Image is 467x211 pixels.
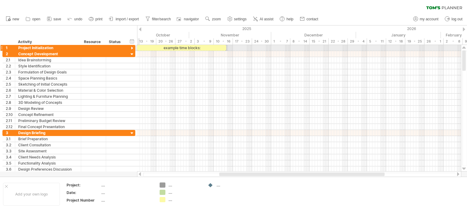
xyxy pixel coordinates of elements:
div: 2.2 [6,63,15,69]
span: settings [234,17,247,21]
a: navigator [176,15,201,23]
span: print [95,17,102,21]
span: open [32,17,40,21]
div: 3.6 [6,166,15,172]
div: Idea Brainstorming [18,57,78,63]
div: Formulation of Design Goals [18,69,78,75]
span: save [54,17,61,21]
div: Concept Development [18,51,78,57]
a: zoom [204,15,223,23]
div: .... [168,197,202,202]
div: January 2026 [356,32,441,38]
div: 2.1 [6,57,15,63]
div: Date: [67,190,100,195]
a: settings [226,15,248,23]
span: AI assist [260,17,273,21]
a: save [45,15,63,23]
a: contact [298,15,320,23]
div: .... [101,182,152,188]
div: 2.5 [6,81,15,87]
div: .... [168,190,202,195]
div: 22 - 28 [329,38,348,45]
div: Client Needs Analysis [18,154,78,160]
div: Material & Color Selection [18,87,78,93]
span: my account [420,17,438,21]
div: 3 - 9 [195,38,214,45]
div: 29 - 4 [348,38,367,45]
div: 2.11 [6,118,15,124]
div: 2.4 [6,75,15,81]
a: undo [66,15,84,23]
div: 2.9 [6,106,15,111]
span: navigator [184,17,199,21]
div: 1 - 7 [271,38,290,45]
div: Status [109,39,122,45]
div: 8 - 14 [290,38,310,45]
span: log out [451,17,462,21]
div: 13 - 19 [137,38,156,45]
span: zoom [212,17,221,21]
div: 19 - 25 [405,38,424,45]
span: contact [306,17,318,21]
div: Project: [67,182,100,188]
div: 3 [6,130,15,136]
div: 3.1 [6,136,15,142]
a: new [4,15,21,23]
div: Resource [84,39,102,45]
div: October 2025 [104,32,189,38]
div: Space Planning Basics [18,75,78,81]
div: Client Consultation [18,142,78,148]
div: Design Review [18,106,78,111]
span: help [286,17,293,21]
div: Design Preferences Discussion [18,166,78,172]
div: 2 - 8 [444,38,463,45]
div: 3.4 [6,154,15,160]
span: filter/search [152,17,171,21]
div: 15 - 21 [310,38,329,45]
div: Add your own logo [3,183,60,206]
span: import / export [116,17,139,21]
span: new [12,17,19,21]
div: 2 [6,51,15,57]
a: import / export [107,15,141,23]
div: Functionality Analysis [18,160,78,166]
a: print [87,15,104,23]
div: December 2025 [271,32,356,38]
div: Design Briefing [18,130,78,136]
a: filter/search [144,15,173,23]
div: 3.5 [6,160,15,166]
div: 12 - 18 [386,38,405,45]
div: 2.12 [6,124,15,130]
div: Preliminary Budget Review [18,118,78,124]
div: 2.8 [6,100,15,105]
div: Style Identification [18,63,78,69]
div: 3D Modeling of Concepts [18,100,78,105]
div: 2.10 [6,112,15,117]
div: 20 - 26 [156,38,175,45]
div: Concept Refinement [18,112,78,117]
div: Lighting & Furniture Planning [18,94,78,99]
div: 2.7 [6,94,15,99]
div: .... [216,182,250,188]
div: 10 - 16 [214,38,233,45]
a: AI assist [251,15,275,23]
span: undo [74,17,82,21]
div: Project Initialization [18,45,78,51]
div: 17 - 23 [233,38,252,45]
a: log out [443,15,464,23]
a: my account [412,15,440,23]
a: help [278,15,295,23]
div: 5 - 11 [367,38,386,45]
div: 2.3 [6,69,15,75]
div: Project Number [67,198,100,203]
div: 26 - 1 [424,38,444,45]
div: .... [101,190,152,195]
div: Site Assessment [18,148,78,154]
div: 3.2 [6,142,15,148]
div: Activity [18,39,78,45]
div: example time blocks: [137,45,226,51]
div: 3.3 [6,148,15,154]
div: Brief Preparation [18,136,78,142]
div: Final Concept Presentation [18,124,78,130]
div: 27 - 2 [175,38,195,45]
